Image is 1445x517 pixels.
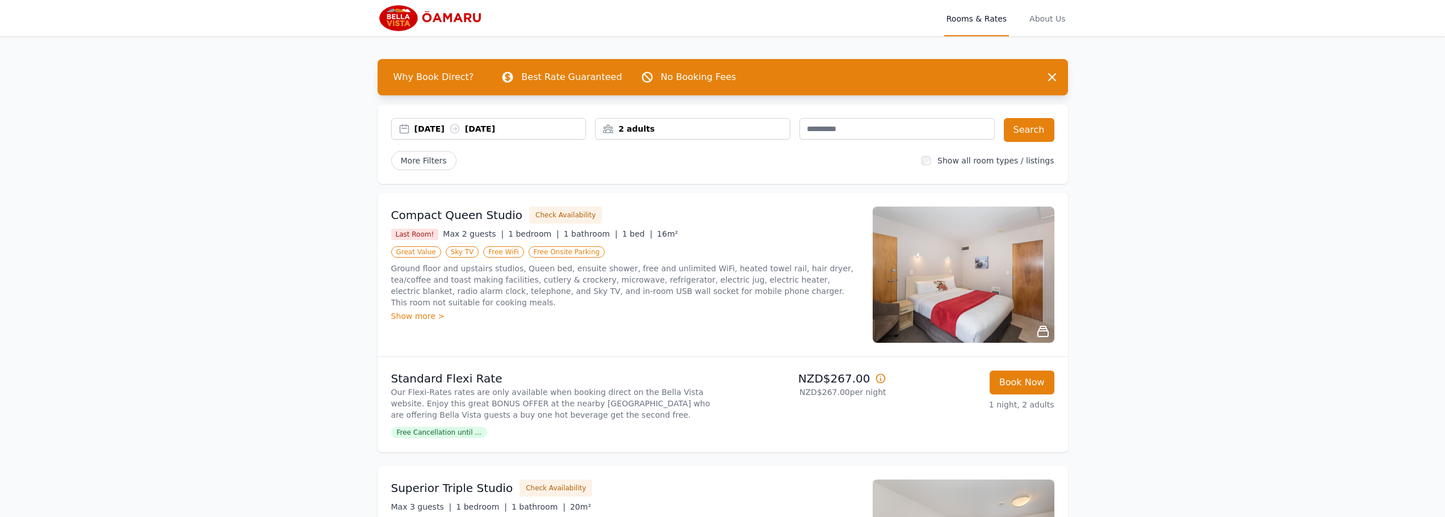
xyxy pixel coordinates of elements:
span: Free Onsite Parking [529,246,605,258]
span: Free Cancellation until ... [391,427,487,438]
p: NZD$267.00 per night [727,386,886,398]
button: Search [1004,118,1054,142]
p: Best Rate Guaranteed [521,70,622,84]
div: [DATE] [DATE] [414,123,586,134]
span: 16m² [657,229,678,238]
p: Ground floor and upstairs studios, Queen bed, ensuite shower, free and unlimited WiFi, heated tow... [391,263,859,308]
p: 1 night, 2 adults [895,399,1054,410]
span: 1 bed | [622,229,652,238]
div: 2 adults [596,123,790,134]
span: 1 bedroom | [456,502,507,511]
span: 1 bathroom | [564,229,618,238]
div: Show more > [391,310,859,322]
span: 1 bedroom | [508,229,559,238]
span: Last Room! [391,229,439,240]
p: No Booking Fees [661,70,736,84]
span: 20m² [570,502,591,511]
span: Sky TV [446,246,479,258]
label: Show all room types / listings [937,156,1054,165]
span: More Filters [391,151,456,170]
button: Check Availability [529,207,602,224]
p: NZD$267.00 [727,371,886,386]
span: Free WiFi [483,246,524,258]
span: Why Book Direct? [384,66,483,89]
button: Book Now [990,371,1054,394]
span: Great Value [391,246,441,258]
button: Check Availability [520,480,592,497]
h3: Superior Triple Studio [391,480,513,496]
h3: Compact Queen Studio [391,207,523,223]
img: Bella Vista Oamaru [378,5,487,32]
span: 1 bathroom | [512,502,566,511]
span: Max 3 guests | [391,502,452,511]
p: Standard Flexi Rate [391,371,718,386]
span: Max 2 guests | [443,229,504,238]
p: Our Flexi-Rates rates are only available when booking direct on the Bella Vista website. Enjoy th... [391,386,718,421]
